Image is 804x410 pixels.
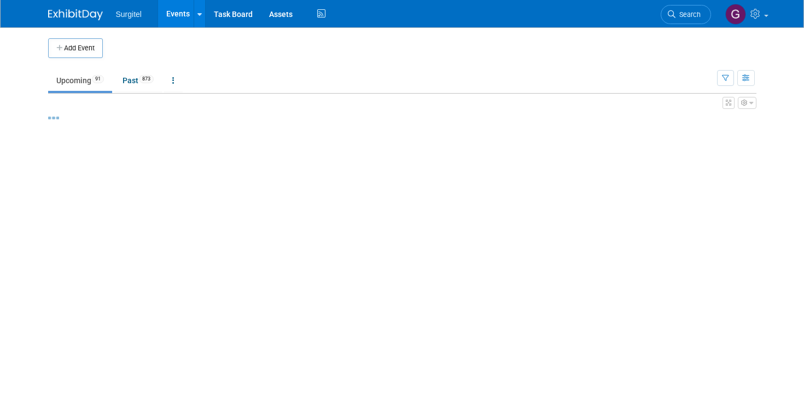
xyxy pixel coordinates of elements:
span: Search [675,10,701,19]
span: 91 [92,75,104,83]
a: Search [661,5,711,24]
button: Add Event [48,38,103,58]
span: 873 [139,75,154,83]
a: Upcoming91 [48,70,112,91]
img: loading... [48,117,59,119]
img: Gregg Szymanski [725,4,746,25]
a: Past873 [114,70,162,91]
span: Surgitel [116,10,142,19]
img: ExhibitDay [48,9,103,20]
